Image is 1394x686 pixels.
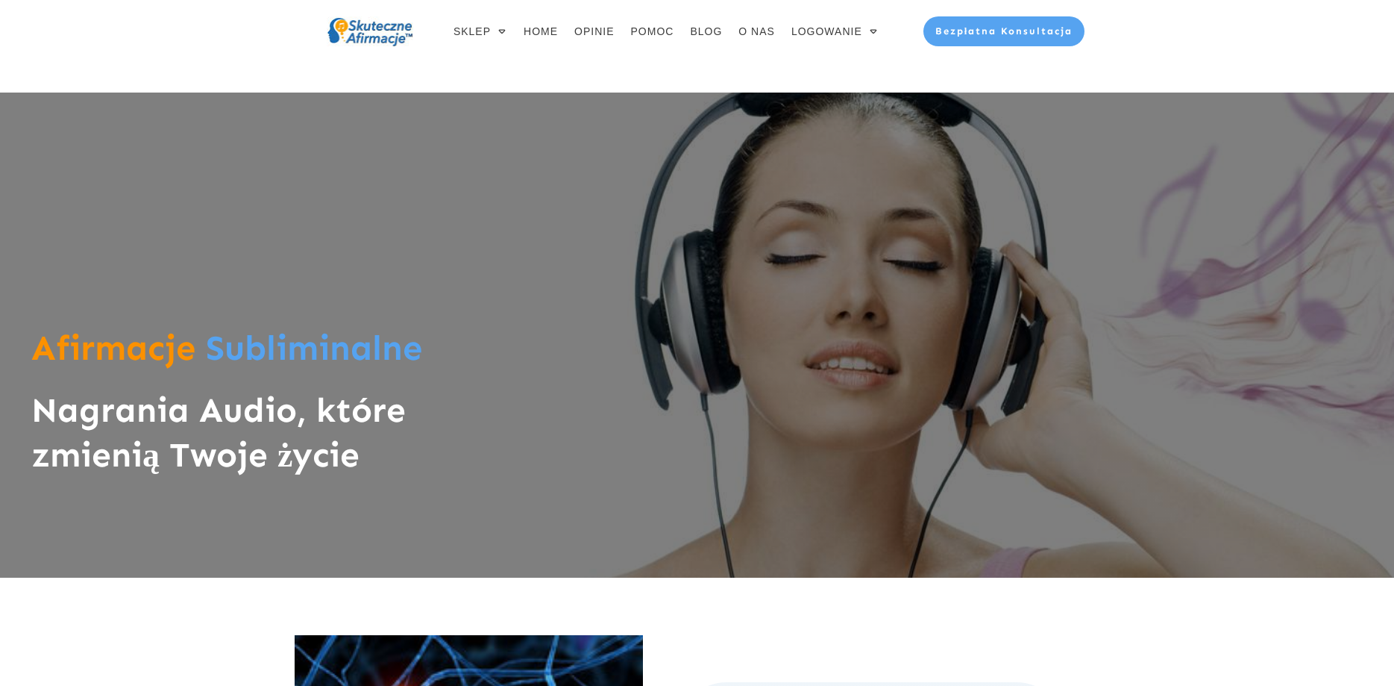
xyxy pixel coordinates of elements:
span: LOGOWANIE [791,21,862,42]
a: SKLEP [453,21,507,42]
span: Bezpłatna Konsultacja [935,25,1073,37]
a: LOGOWANIE [791,21,879,42]
h1: Nagrania Audio, które zmienią Twoje życie [31,388,480,493]
a: Bezpłatna Konsultacja [923,16,1085,46]
span: SKLEP [453,21,491,42]
a: POMOC [631,21,674,42]
a: HOME [524,21,558,42]
a: OPINIE [574,21,614,42]
span: Afirmacje [31,327,195,369]
a: BLOG [690,21,722,42]
span: Subliminalne [206,327,422,369]
a: O NAS [738,21,775,42]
